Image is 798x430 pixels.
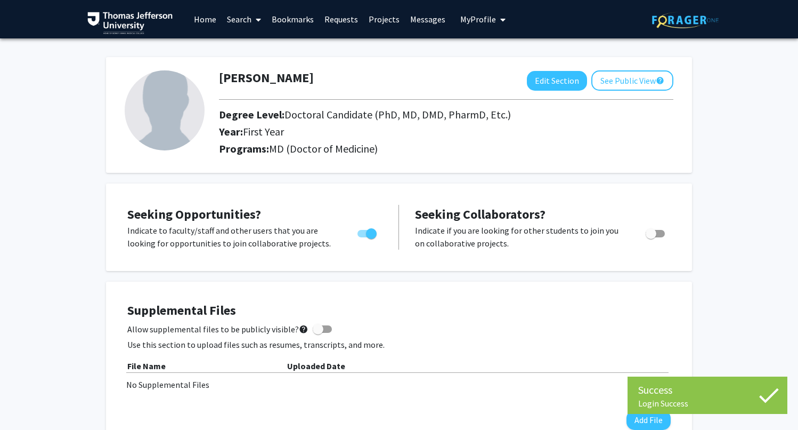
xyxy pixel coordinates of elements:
span: My Profile [460,14,496,25]
button: See Public View [591,70,673,91]
a: Messages [405,1,451,38]
span: Seeking Collaborators? [415,206,545,222]
div: Toggle [353,224,382,240]
h2: Degree Level: [219,108,592,121]
span: Seeking Opportunities? [127,206,261,222]
iframe: Chat [8,382,45,422]
a: Requests [319,1,363,38]
b: Uploaded Date [287,361,345,371]
span: MD (Doctor of Medicine) [269,142,378,155]
div: Toggle [641,224,671,240]
a: Bookmarks [266,1,319,38]
a: Search [222,1,266,38]
h4: Supplemental Files [127,303,671,318]
img: ForagerOne Logo [652,12,719,28]
img: Profile Picture [125,70,205,150]
h2: Year: [219,125,592,138]
mat-icon: help [299,323,308,336]
img: Thomas Jefferson University Logo [87,12,173,34]
h2: Programs: [219,142,673,155]
mat-icon: help [656,74,664,87]
a: Home [189,1,222,38]
div: Success [638,382,777,398]
p: Use this section to upload files such as resumes, transcripts, and more. [127,338,671,351]
div: Login Success [638,398,777,409]
span: Allow supplemental files to be publicly visible? [127,323,308,336]
div: No Supplemental Files [126,378,672,391]
p: Indicate if you are looking for other students to join you on collaborative projects. [415,224,625,250]
p: Indicate to faculty/staff and other users that you are looking for opportunities to join collabor... [127,224,337,250]
span: Doctoral Candidate (PhD, MD, DMD, PharmD, Etc.) [284,108,511,121]
b: File Name [127,361,166,371]
button: Add File [626,410,671,430]
a: Projects [363,1,405,38]
button: Edit Section [527,71,587,91]
h1: [PERSON_NAME] [219,70,314,86]
span: First Year [243,125,284,138]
